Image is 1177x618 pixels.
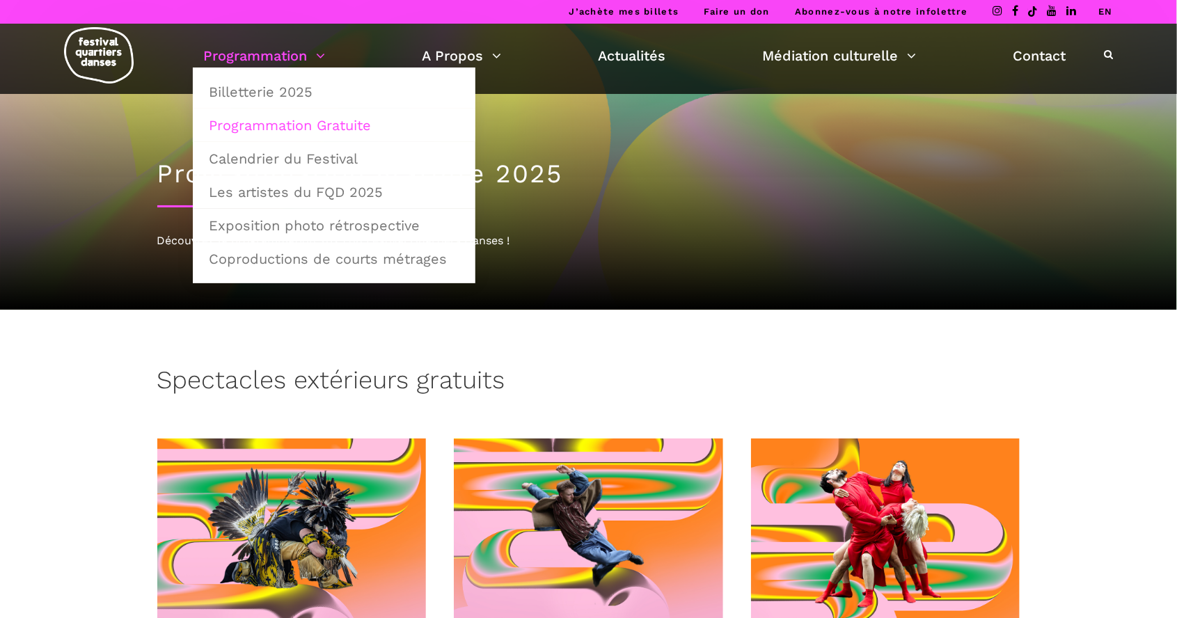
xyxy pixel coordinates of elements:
div: Découvrez la programmation 2025 du Festival Quartiers Danses ! [157,232,1020,250]
a: Contact [1013,44,1066,68]
a: Faire un don [704,6,770,17]
h1: Programmation gratuite 2025 [157,159,1020,189]
a: Billetterie 2025 [200,76,468,108]
a: Coproductions de courts métrages [200,243,468,275]
a: Médiation culturelle [762,44,916,68]
a: Programmation Gratuite [200,109,468,141]
img: logo-fqd-med [64,27,134,84]
a: A Propos [422,44,501,68]
a: EN [1098,6,1113,17]
a: Exposition photo rétrospective [200,209,468,241]
a: Programmation [203,44,325,68]
h3: Spectacles extérieurs gratuits [157,365,505,400]
a: Actualités [598,44,665,68]
a: J’achète mes billets [569,6,679,17]
a: Abonnez-vous à notre infolettre [795,6,967,17]
a: Calendrier du Festival [200,143,468,175]
a: Les artistes du FQD 2025 [200,176,468,208]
